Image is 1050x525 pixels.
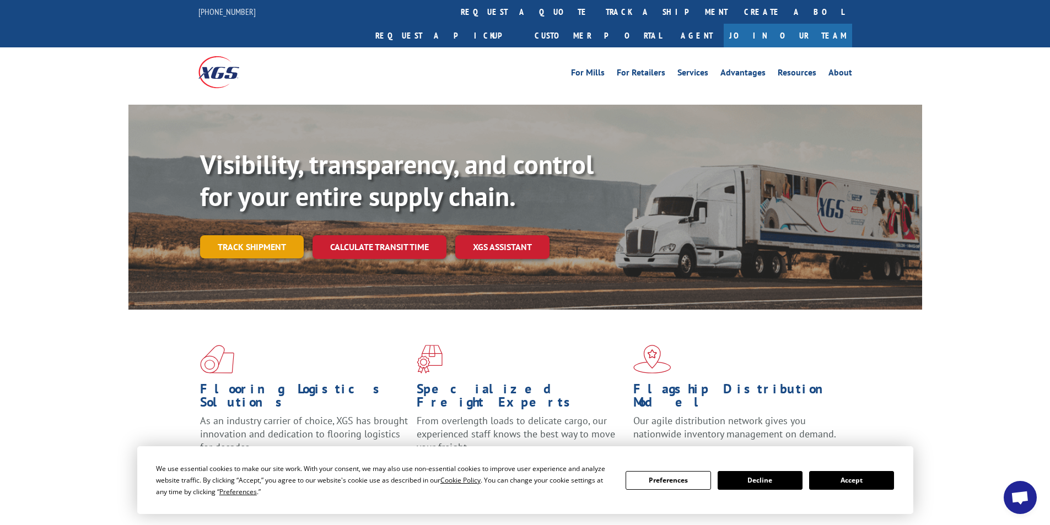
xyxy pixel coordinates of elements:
a: Agent [670,24,724,47]
div: Open chat [1004,481,1037,514]
span: As an industry carrier of choice, XGS has brought innovation and dedication to flooring logistics... [200,414,408,453]
p: From overlength loads to delicate cargo, our experienced staff knows the best way to move your fr... [417,414,625,463]
img: xgs-icon-focused-on-flooring-red [417,345,443,374]
a: For Retailers [617,68,665,80]
a: Services [677,68,708,80]
a: About [828,68,852,80]
span: Preferences [219,487,257,496]
a: For Mills [571,68,605,80]
button: Accept [809,471,894,490]
h1: Flooring Logistics Solutions [200,382,408,414]
h1: Flagship Distribution Model [633,382,842,414]
h1: Specialized Freight Experts [417,382,625,414]
div: Cookie Consent Prompt [137,446,913,514]
img: xgs-icon-total-supply-chain-intelligence-red [200,345,234,374]
a: Track shipment [200,235,304,258]
span: Our agile distribution network gives you nationwide inventory management on demand. [633,414,836,440]
a: Resources [778,68,816,80]
a: Advantages [720,68,766,80]
a: Calculate transit time [313,235,446,259]
button: Decline [718,471,803,490]
a: XGS ASSISTANT [455,235,550,259]
span: Cookie Policy [440,475,481,485]
a: Customer Portal [526,24,670,47]
button: Preferences [626,471,710,490]
a: Join Our Team [724,24,852,47]
div: We use essential cookies to make our site work. With your consent, we may also use non-essential ... [156,463,612,497]
b: Visibility, transparency, and control for your entire supply chain. [200,147,594,213]
a: Request a pickup [367,24,526,47]
img: xgs-icon-flagship-distribution-model-red [633,345,671,374]
a: [PHONE_NUMBER] [198,6,256,17]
